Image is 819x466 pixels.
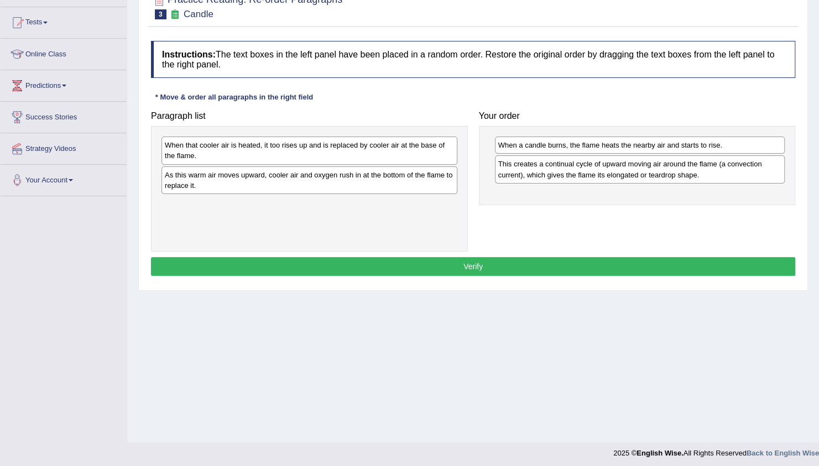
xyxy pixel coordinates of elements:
h4: The text boxes in the left panel have been placed in a random order. Restore the original order b... [151,41,795,78]
div: As this warm air moves upward, cooler air and oxygen rush in at the bottom of the flame to replac... [161,166,457,194]
b: Instructions: [162,50,216,59]
span: 3 [155,9,166,19]
a: Success Stories [1,102,127,129]
div: * Move & order all paragraphs in the right field [151,92,317,102]
a: Back to English Wise [747,449,819,457]
div: When a candle burns, the flame heats the nearby air and starts to rise. [495,137,785,154]
h4: Your order [479,111,796,121]
strong: English Wise. [637,449,683,457]
a: Predictions [1,70,127,98]
a: Your Account [1,165,127,192]
small: Candle [184,9,213,19]
div: This creates a continual cycle of upward moving air around the flame (a convection current), whic... [495,155,785,183]
a: Tests [1,7,127,35]
button: Verify [151,257,795,276]
small: Exam occurring question [169,9,181,20]
div: When that cooler air is heated, it too rises up and is replaced by cooler air at the base of the ... [161,137,457,164]
a: Online Class [1,39,127,66]
div: 2025 © All Rights Reserved [613,442,819,458]
h4: Paragraph list [151,111,468,121]
a: Strategy Videos [1,133,127,161]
